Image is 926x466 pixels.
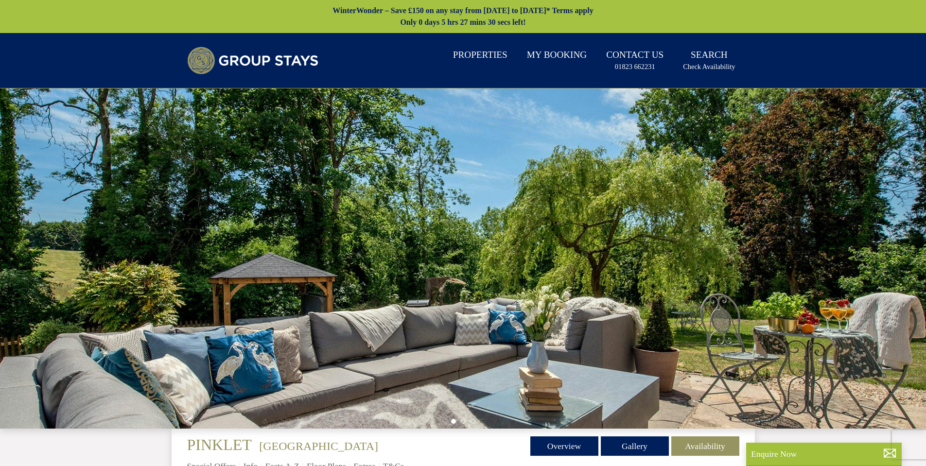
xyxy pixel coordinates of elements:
[615,62,655,71] small: 01823 662231
[602,45,667,76] a: Contact Us01823 662231
[449,45,511,67] a: Properties
[187,436,256,453] a: PINKLET
[683,62,735,71] small: Check Availability
[751,448,897,460] p: Enquire Now
[679,45,739,76] a: SearchCheck Availability
[601,436,669,456] a: Gallery
[400,18,525,26] span: Only 0 days 5 hrs 27 mins 30 secs left!
[671,436,739,456] a: Availability
[187,47,318,74] img: Group Stays
[530,436,598,456] a: Overview
[523,45,591,67] a: My Booking
[255,440,378,452] span: -
[187,436,252,453] span: PINKLET
[259,440,378,452] a: [GEOGRAPHIC_DATA]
